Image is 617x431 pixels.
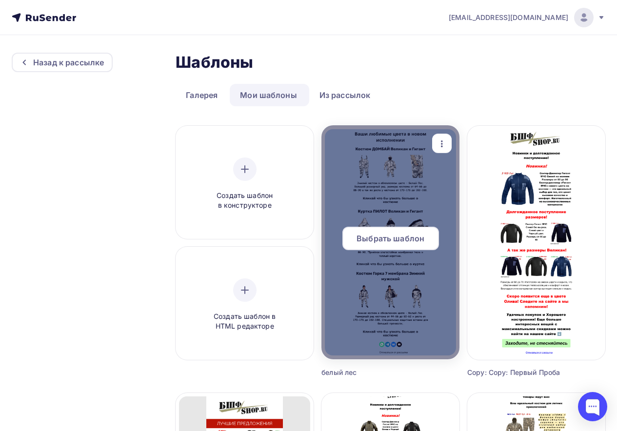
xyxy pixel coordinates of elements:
[357,233,424,244] span: Выбрать шаблон
[449,13,568,22] span: [EMAIL_ADDRESS][DOMAIN_NAME]
[33,57,104,68] div: Назад к рассылке
[309,84,381,106] a: Из рассылок
[321,368,425,377] div: белый лес
[467,368,571,377] div: Copy: Copy: Первый Проба
[230,84,307,106] a: Мои шаблоны
[199,191,291,211] span: Создать шаблон в конструкторе
[176,84,228,106] a: Галерея
[199,312,291,332] span: Создать шаблон в HTML редакторе
[449,8,605,27] a: [EMAIL_ADDRESS][DOMAIN_NAME]
[176,53,253,72] h2: Шаблоны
